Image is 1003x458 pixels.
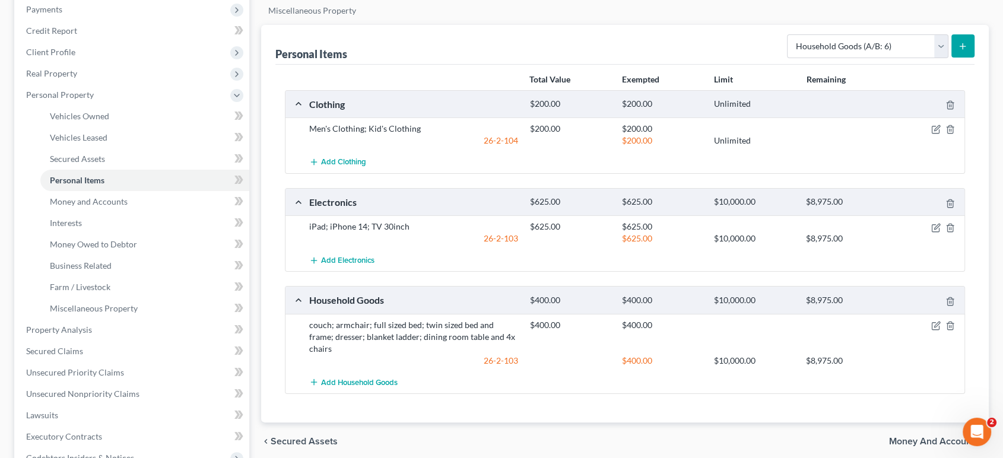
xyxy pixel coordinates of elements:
[303,294,524,306] div: Household Goods
[616,135,708,147] div: $200.00
[303,196,524,208] div: Electronics
[321,158,366,167] span: Add Clothing
[616,98,708,110] div: $200.00
[303,98,524,110] div: Clothing
[708,355,800,367] div: $10,000.00
[50,111,109,121] span: Vehicles Owned
[17,383,249,405] a: Unsecured Nonpriority Claims
[40,212,249,234] a: Interests
[303,233,524,244] div: 26-2-103
[529,74,570,84] strong: Total Value
[616,295,708,306] div: $400.00
[17,20,249,42] a: Credit Report
[321,377,398,387] span: Add Household Goods
[50,132,107,142] span: Vehicles Leased
[616,355,708,367] div: $400.00
[616,196,708,208] div: $625.00
[261,437,338,446] button: chevron_left Secured Assets
[524,98,616,110] div: $200.00
[524,221,616,233] div: $625.00
[524,123,616,135] div: $200.00
[303,221,524,233] div: iPad; iPhone 14; TV 30inch
[303,355,524,367] div: 26-2-103
[17,362,249,383] a: Unsecured Priority Claims
[26,47,75,57] span: Client Profile
[708,135,800,147] div: Unlimited
[987,418,996,427] span: 2
[26,68,77,78] span: Real Property
[40,106,249,127] a: Vehicles Owned
[26,90,94,100] span: Personal Property
[303,123,524,135] div: Men's Clothing; Kid's Clothing
[800,355,892,367] div: $8,975.00
[40,127,249,148] a: Vehicles Leased
[26,4,62,14] span: Payments
[40,148,249,170] a: Secured Assets
[17,426,249,447] a: Executory Contracts
[309,371,398,393] button: Add Household Goods
[50,282,110,292] span: Farm / Livestock
[708,196,800,208] div: $10,000.00
[50,218,82,228] span: Interests
[50,239,137,249] span: Money Owed to Debtor
[26,389,139,399] span: Unsecured Nonpriority Claims
[303,135,524,147] div: 26-2-104
[708,295,800,306] div: $10,000.00
[806,74,845,84] strong: Remaining
[524,196,616,208] div: $625.00
[26,431,102,441] span: Executory Contracts
[40,170,249,191] a: Personal Items
[616,233,708,244] div: $625.00
[616,221,708,233] div: $625.00
[40,276,249,298] a: Farm / Livestock
[17,319,249,341] a: Property Analysis
[17,341,249,362] a: Secured Claims
[616,123,708,135] div: $200.00
[800,295,892,306] div: $8,975.00
[303,319,524,355] div: couch; armchair; full sized bed; twin sized bed and frame; dresser; blanket ladder; dining room t...
[889,437,989,446] button: Money and Accounts chevron_right
[309,151,366,173] button: Add Clothing
[50,196,128,206] span: Money and Accounts
[708,233,800,244] div: $10,000.00
[714,74,733,84] strong: Limit
[17,405,249,426] a: Lawsuits
[26,26,77,36] span: Credit Report
[50,154,105,164] span: Secured Assets
[40,298,249,319] a: Miscellaneous Property
[26,410,58,420] span: Lawsuits
[50,303,138,313] span: Miscellaneous Property
[616,319,708,331] div: $400.00
[50,260,112,271] span: Business Related
[261,437,271,446] i: chevron_left
[309,249,374,271] button: Add Electronics
[271,437,338,446] span: Secured Assets
[889,437,979,446] span: Money and Accounts
[26,325,92,335] span: Property Analysis
[622,74,659,84] strong: Exempted
[50,175,104,185] span: Personal Items
[26,367,124,377] span: Unsecured Priority Claims
[524,319,616,331] div: $400.00
[800,233,892,244] div: $8,975.00
[40,191,249,212] a: Money and Accounts
[321,256,374,265] span: Add Electronics
[40,234,249,255] a: Money Owed to Debtor
[800,196,892,208] div: $8,975.00
[708,98,800,110] div: Unlimited
[524,295,616,306] div: $400.00
[26,346,83,356] span: Secured Claims
[275,47,347,61] div: Personal Items
[40,255,249,276] a: Business Related
[963,418,991,446] iframe: Intercom live chat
